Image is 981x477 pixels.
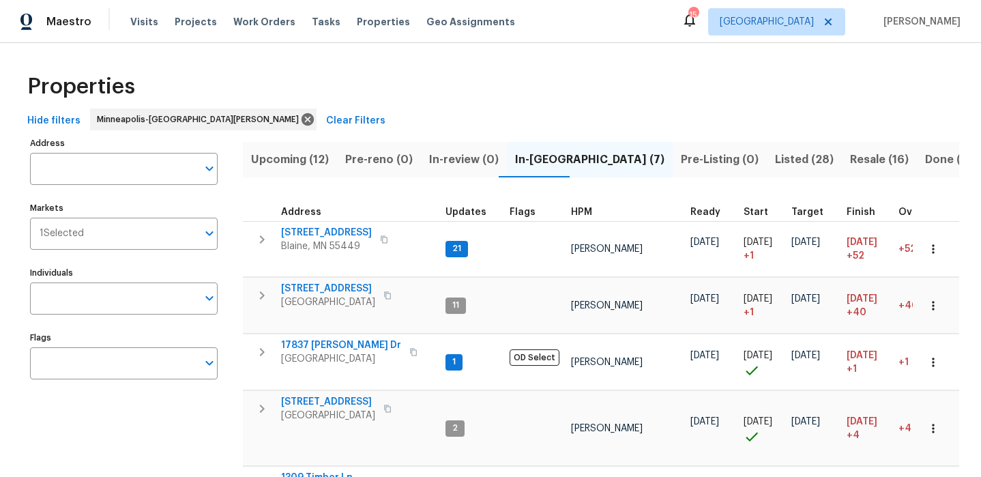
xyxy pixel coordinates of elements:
span: [PERSON_NAME] [571,358,643,367]
button: Hide filters [22,109,86,134]
td: 1 day(s) past target finish date [893,334,952,390]
span: Hide filters [27,113,80,130]
div: Minneapolis-[GEOGRAPHIC_DATA][PERSON_NAME] [90,109,317,130]
span: [DATE] [690,417,719,427]
button: Open [200,353,219,373]
span: Geo Assignments [426,15,515,29]
span: Updates [445,207,486,217]
span: 1 [447,356,461,368]
label: Individuals [30,269,218,277]
span: +40 [847,306,866,319]
span: Upcoming (12) [251,150,329,169]
div: 15 [688,8,698,22]
span: [DATE] [744,351,772,360]
button: Open [200,289,219,308]
span: [STREET_ADDRESS] [281,282,375,295]
td: 52 day(s) past target finish date [893,221,952,277]
span: [DATE] [847,294,877,304]
span: Listed (28) [775,150,834,169]
span: 2 [447,422,463,434]
span: Tasks [312,17,340,27]
span: [DATE] [690,351,719,360]
span: Pre-reno (0) [345,150,413,169]
span: Start [744,207,768,217]
td: Project started 1 days late [738,278,786,334]
div: Projected renovation finish date [847,207,888,217]
td: 4 day(s) past target finish date [893,391,952,466]
span: Clear Filters [326,113,385,130]
span: Resale (16) [850,150,909,169]
span: [DATE] [744,237,772,247]
label: Markets [30,204,218,212]
span: In-review (0) [429,150,499,169]
span: OD Select [510,349,559,366]
span: 1 Selected [40,228,84,240]
div: Days past target finish date [898,207,946,217]
button: Clear Filters [321,109,391,134]
span: Maestro [46,15,91,29]
span: [DATE] [744,417,772,427]
span: +1 [898,358,909,367]
span: + 1 [744,306,754,319]
span: [GEOGRAPHIC_DATA] [281,352,401,366]
div: Actual renovation start date [744,207,780,217]
span: [DATE] [791,237,820,247]
span: +52 [847,249,864,263]
span: 17837 [PERSON_NAME] Dr [281,338,401,352]
span: Target [791,207,823,217]
button: Open [200,224,219,243]
span: Address [281,207,321,217]
td: Project started on time [738,334,786,390]
label: Flags [30,334,218,342]
span: [DATE] [791,294,820,304]
span: Minneapolis-[GEOGRAPHIC_DATA][PERSON_NAME] [97,113,304,126]
span: [PERSON_NAME] [878,15,961,29]
span: [PERSON_NAME] [571,301,643,310]
span: [PERSON_NAME] [571,424,643,433]
span: [GEOGRAPHIC_DATA] [720,15,814,29]
td: Scheduled to finish 52 day(s) late [841,221,893,277]
span: [STREET_ADDRESS] [281,226,372,240]
div: Target renovation project end date [791,207,836,217]
span: [DATE] [847,417,877,427]
span: + 1 [744,249,754,263]
label: Address [30,139,218,147]
td: Scheduled to finish 1 day(s) late [841,334,893,390]
span: Properties [27,80,135,93]
span: [DATE] [847,351,877,360]
span: [GEOGRAPHIC_DATA] [281,295,375,309]
span: Properties [357,15,410,29]
td: 40 day(s) past target finish date [893,278,952,334]
span: [DATE] [744,294,772,304]
td: Scheduled to finish 4 day(s) late [841,391,893,466]
span: Finish [847,207,875,217]
span: 11 [447,300,465,311]
span: Overall [898,207,934,217]
span: [DATE] [690,294,719,304]
span: [GEOGRAPHIC_DATA] [281,409,375,422]
button: Open [200,159,219,178]
td: Project started on time [738,391,786,466]
span: +1 [847,362,857,376]
span: Visits [130,15,158,29]
span: +52 [898,244,916,254]
span: HPM [571,207,592,217]
span: Blaine, MN 55449 [281,240,372,253]
span: +40 [898,301,918,310]
span: Flags [510,207,536,217]
span: Projects [175,15,217,29]
span: Ready [690,207,720,217]
span: +4 [847,429,860,442]
span: Pre-Listing (0) [681,150,759,169]
span: [DATE] [690,237,719,247]
span: +4 [898,424,911,433]
span: [DATE] [847,237,877,247]
span: In-[GEOGRAPHIC_DATA] (7) [515,150,664,169]
div: Earliest renovation start date (first business day after COE or Checkout) [690,207,733,217]
span: [DATE] [791,351,820,360]
span: 21 [447,243,467,255]
td: Project started 1 days late [738,221,786,277]
span: [PERSON_NAME] [571,244,643,254]
span: [STREET_ADDRESS] [281,395,375,409]
td: Scheduled to finish 40 day(s) late [841,278,893,334]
